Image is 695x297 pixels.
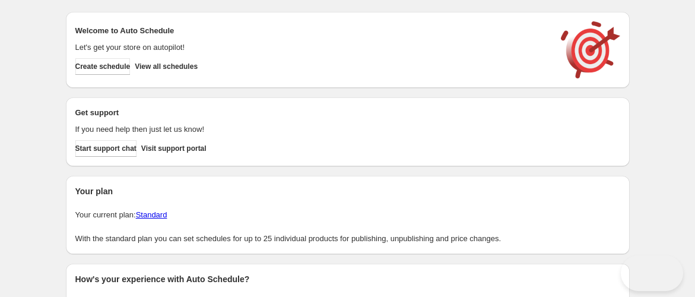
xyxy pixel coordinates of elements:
p: Your current plan: [75,209,620,221]
h2: Get support [75,107,549,119]
h2: Welcome to Auto Schedule [75,25,549,37]
p: If you need help then just let us know! [75,124,549,135]
h2: How's your experience with Auto Schedule? [75,273,620,285]
a: Visit support portal [141,140,207,157]
iframe: Toggle Customer Support [621,255,683,291]
h2: Your plan [75,185,620,197]
span: Visit support portal [141,144,207,153]
p: With the standard plan you can set schedules for up to 25 individual products for publishing, unp... [75,233,620,245]
span: Start support chat [75,144,137,153]
span: Create schedule [75,62,131,71]
a: Standard [136,210,167,219]
a: Start support chat [75,140,137,157]
span: View all schedules [135,62,198,71]
button: Create schedule [75,58,131,75]
p: Let's get your store on autopilot! [75,42,549,53]
button: View all schedules [135,58,198,75]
